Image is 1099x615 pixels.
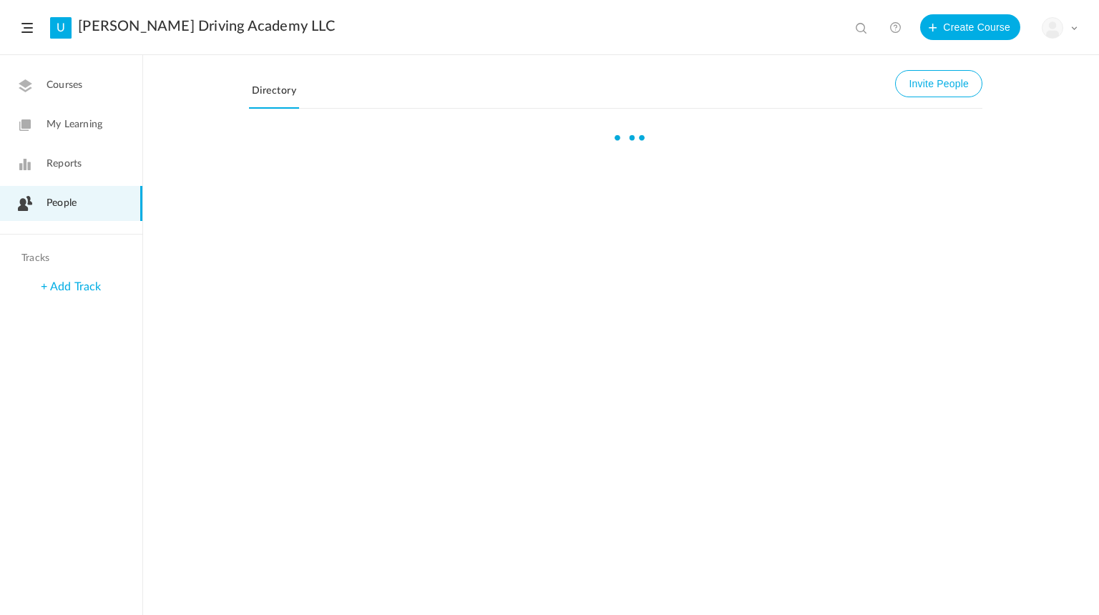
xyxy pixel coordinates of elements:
[47,157,82,172] span: Reports
[47,117,102,132] span: My Learning
[47,78,82,93] span: Courses
[21,252,117,265] h4: Tracks
[47,196,77,211] span: People
[1042,18,1063,38] img: user-image.png
[895,70,982,97] button: Invite People
[920,14,1020,40] button: Create Course
[50,17,72,39] a: U
[78,18,335,35] a: [PERSON_NAME] Driving Academy LLC
[41,281,101,292] a: + Add Track
[249,82,299,109] a: Directory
